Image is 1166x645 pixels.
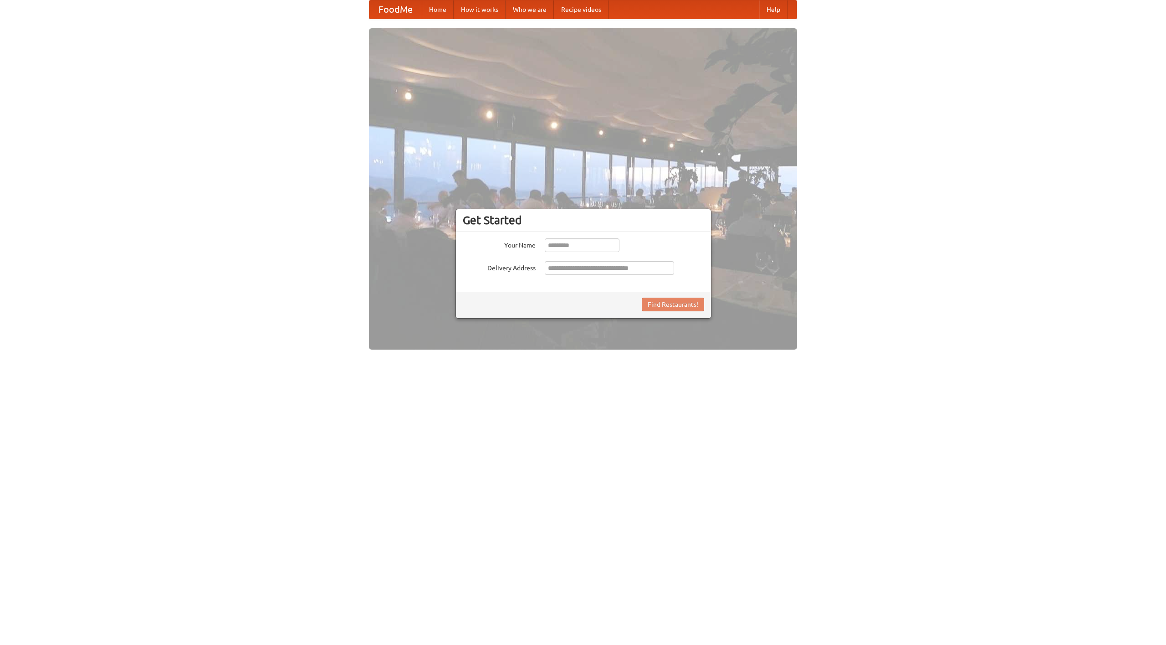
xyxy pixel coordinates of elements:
a: Help [759,0,788,19]
a: Recipe videos [554,0,609,19]
label: Delivery Address [463,261,536,273]
label: Your Name [463,238,536,250]
button: Find Restaurants! [642,298,704,311]
a: Who we are [506,0,554,19]
a: Home [422,0,454,19]
a: FoodMe [369,0,422,19]
h3: Get Started [463,213,704,227]
a: How it works [454,0,506,19]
